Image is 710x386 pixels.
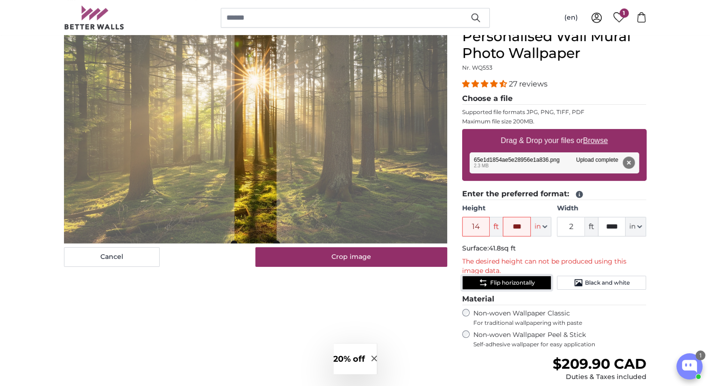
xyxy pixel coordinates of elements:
span: 1 [619,8,629,18]
button: Crop image [255,247,447,267]
span: For traditional wallpapering with paste [473,319,647,327]
div: Duties & Taxes included [552,372,646,382]
span: $209.90 CAD [552,355,646,372]
span: Self-adhesive wallpaper for easy application [473,341,647,348]
span: Black and white [585,279,630,286]
button: Cancel [64,247,160,267]
button: in [531,217,551,236]
img: Betterwalls [64,6,125,29]
p: Maximum file size 200MB. [462,118,647,125]
label: Drag & Drop your files or [497,131,611,150]
div: 1 [696,350,705,360]
label: Non-woven Wallpaper Peel & Stick [473,330,647,348]
label: Height [462,204,551,213]
p: Supported file formats JPG, PNG, TIFF, PDF [462,108,647,116]
label: Width [557,204,646,213]
span: Nr. WQ553 [462,64,492,71]
span: ft [585,217,598,236]
span: 27 reviews [509,79,548,88]
span: in [534,222,541,231]
button: Open chatbox [676,353,703,379]
legend: Enter the preferred format: [462,188,647,200]
span: Flip horizontally [490,279,534,286]
p: Surface: [462,244,647,253]
label: Non-woven Wallpaper Classic [473,309,647,327]
u: Browse [583,136,608,144]
h1: Personalised Wall Mural Photo Wallpaper [462,28,647,62]
span: in [629,222,635,231]
button: in [626,217,646,236]
button: Black and white [557,276,646,290]
button: (en) [557,9,585,26]
span: 41.8sq ft [489,244,516,252]
span: ft [490,217,503,236]
p: The desired height can not be produced using this image data. [462,257,647,276]
legend: Material [462,293,647,305]
button: Flip horizontally [462,276,551,290]
legend: Choose a file [462,93,647,105]
span: 4.41 stars [462,79,509,88]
